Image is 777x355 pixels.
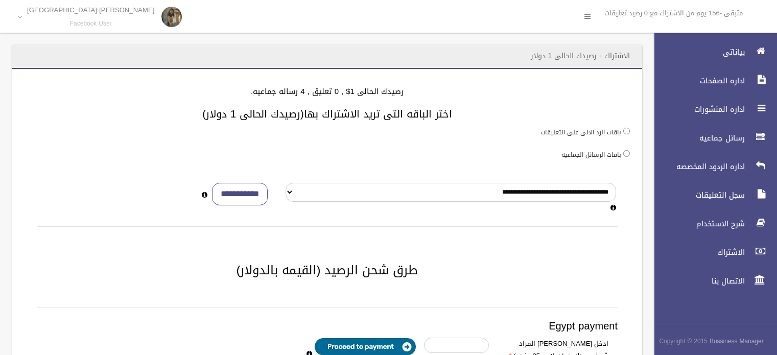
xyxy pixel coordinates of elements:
[646,276,748,286] span: الاتصال بنا
[646,47,748,57] span: بياناتى
[646,270,777,292] a: الاتصال بنا
[646,133,748,143] span: رسائل جماعيه
[646,247,748,257] span: الاشتراك
[646,98,777,121] a: اداره المنشورات
[37,320,618,332] h3: Egypt payment
[25,87,630,96] h4: رصيدك الحالى 1$ , 0 تعليق , 4 رساله جماعيه.
[27,6,154,14] p: [PERSON_NAME] [GEOGRAPHIC_DATA]
[646,184,777,206] a: سجل التعليقات
[646,104,748,114] span: اداره المنشورات
[519,46,642,66] header: الاشتراك - رصيدك الحالى 1 دولار
[646,69,777,92] a: اداره الصفحات
[646,41,777,63] a: بياناتى
[646,76,748,86] span: اداره الصفحات
[646,241,777,264] a: الاشتراك
[710,336,764,347] strong: Bussiness Manager
[646,155,777,178] a: اداره الردود المخصصه
[646,127,777,149] a: رسائل جماعيه
[659,336,708,347] span: Copyright © 2015
[25,108,630,120] h3: اختر الباقه التى تريد الاشتراك بها(رصيدك الحالى 1 دولار)
[25,264,630,277] h2: طرق شحن الرصيد (القيمه بالدولار)
[646,212,777,235] a: شرح الاستخدام
[646,161,748,172] span: اداره الردود المخصصه
[27,20,154,28] small: Facebook User
[540,127,621,138] label: باقات الرد الالى على التعليقات
[646,219,748,229] span: شرح الاستخدام
[561,149,621,160] label: باقات الرسائل الجماعيه
[646,190,748,200] span: سجل التعليقات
